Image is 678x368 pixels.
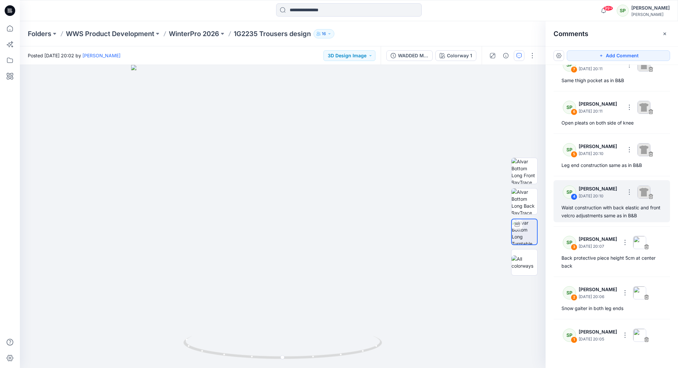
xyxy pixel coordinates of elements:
[314,29,334,38] button: 16
[512,219,537,244] img: Alvar Bottom Long Turntable RayTrace
[82,53,121,58] a: [PERSON_NAME]
[571,66,577,73] div: 7
[579,235,617,243] p: [PERSON_NAME]
[561,304,662,312] div: Snow gaiter in both leg ends
[561,254,662,270] div: Back protective piece height 5cm at center back
[28,29,51,38] a: Folders
[571,193,577,200] div: 4
[563,236,576,249] div: SP
[563,58,576,72] div: SP
[66,29,154,38] a: WWS Product Development
[28,52,121,59] span: Posted [DATE] 20:02 by
[561,204,662,220] div: Waist construction with back elastic and front velcro adjustments same as in B&B
[579,243,617,250] p: [DATE] 20:07
[571,109,577,115] div: 6
[501,50,511,61] button: Details
[579,108,621,115] p: [DATE] 20:11
[579,286,617,293] p: [PERSON_NAME]
[386,50,433,61] button: WADDED M TROUSERS design_without lining1
[617,5,629,17] div: SP
[563,329,576,342] div: SP
[631,12,670,17] div: [PERSON_NAME]
[511,255,537,269] img: All colorways
[579,185,621,193] p: [PERSON_NAME]
[563,143,576,156] div: SP
[398,52,428,59] div: WADDED M TROUSERS design_without lining1
[435,50,476,61] button: Colorway 1
[579,100,621,108] p: [PERSON_NAME]
[561,119,662,127] div: Open pleats on both side of knee
[447,52,472,59] div: Colorway 1
[563,101,576,114] div: SP
[579,336,617,342] p: [DATE] 20:05
[554,30,588,38] h2: Comments
[234,29,311,38] p: 1G2235 Trousers design
[579,193,621,199] p: [DATE] 20:10
[579,328,617,336] p: [PERSON_NAME]
[322,30,326,37] p: 16
[571,151,577,158] div: 5
[603,6,613,11] span: 99+
[579,142,621,150] p: [PERSON_NAME]
[561,161,662,169] div: Leg end construction same as in B&B
[169,29,219,38] a: WinterPro 2026
[511,158,537,184] img: Alvar Bottom Long Front RayTrace
[631,4,670,12] div: [PERSON_NAME]
[571,294,577,301] div: 2
[511,188,537,214] img: Alvar Bottom Long Back RayTrace
[571,244,577,250] div: 3
[579,150,621,157] p: [DATE] 20:10
[563,185,576,199] div: SP
[579,66,621,72] p: [DATE] 20:11
[579,293,617,300] p: [DATE] 20:06
[561,77,662,84] div: Same thigh pocket as in B&B
[567,50,670,61] button: Add Comment
[563,286,576,299] div: SP
[571,337,577,343] div: 1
